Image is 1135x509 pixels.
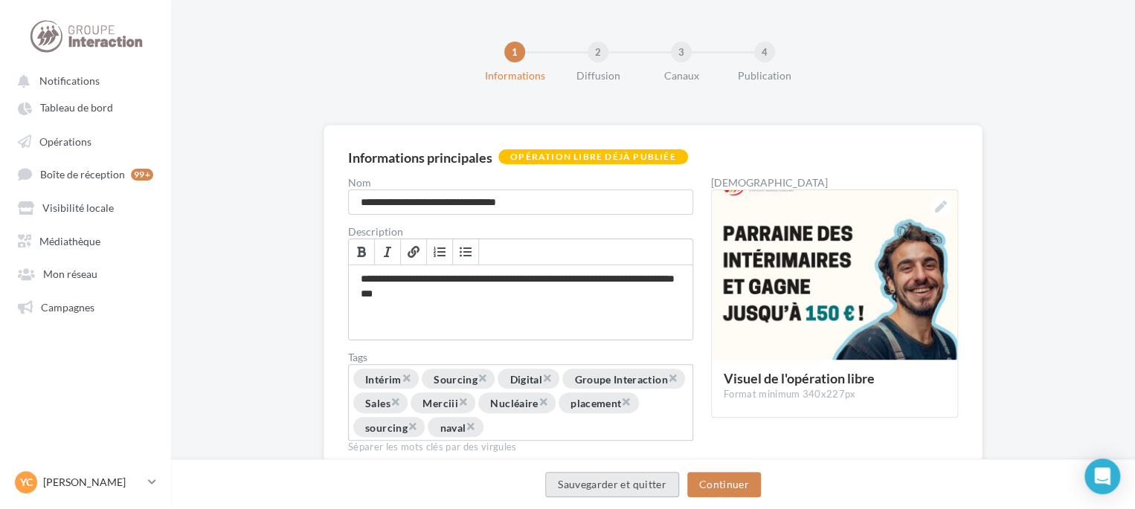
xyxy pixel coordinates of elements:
div: Permet de préciser les enjeux de la campagne à vos affiliés [349,265,692,340]
span: × [542,371,551,385]
button: Continuer [687,472,761,497]
div: 1 [504,42,525,62]
span: sourcing [365,421,408,433]
span: Médiathèque [39,234,100,247]
span: placement [570,397,621,409]
span: × [408,419,417,433]
span: × [401,371,410,385]
div: [DEMOGRAPHIC_DATA] [711,178,958,188]
span: Merciii [422,397,457,409]
span: Sourcing [434,372,478,385]
div: Informations principales [348,151,492,164]
a: Opérations [9,127,162,154]
div: 4 [754,42,775,62]
span: × [478,371,486,385]
span: Digital [509,372,541,385]
span: Nucléaire [490,397,538,409]
div: 2 [588,42,608,62]
div: Permet aux affiliés de trouver l'opération libre plus facilement [348,364,693,441]
span: × [466,419,475,433]
a: Boîte de réception 99+ [9,160,162,187]
span: Mon réseau [43,268,97,280]
span: Sales [365,397,390,409]
p: [PERSON_NAME] [43,475,142,490]
span: Groupe Interaction [574,372,667,385]
a: Campagnes [9,293,162,320]
div: Visuel de l'opération libre [724,372,945,385]
a: Visibilité locale [9,193,162,220]
div: Séparer les mots clés par des virgules [348,441,693,454]
a: Italique (Ctrl+I) [375,239,401,265]
span: Visibilité locale [42,201,114,214]
span: Tableau de bord [40,102,113,114]
span: × [390,395,399,409]
span: Campagnes [41,300,94,313]
span: Intérim [365,372,401,385]
span: Notifications [39,74,100,87]
span: Opérations [39,134,91,147]
span: × [621,395,630,409]
a: Insérer/Supprimer une liste à puces [453,239,479,265]
div: Open Intercom Messenger [1084,458,1120,494]
label: Nom [348,178,693,188]
a: Mon réseau [9,259,162,286]
a: Insérer/Supprimer une liste numérotée [427,239,453,265]
input: Permet aux affiliés de trouver l'opération libre plus facilement [485,419,596,436]
span: × [458,395,467,409]
a: Tableau de bord [9,94,162,120]
div: 99+ [131,169,153,181]
a: YC [PERSON_NAME] [12,468,159,496]
div: Publication [717,68,812,83]
label: Description [348,227,693,237]
label: Tags [348,352,693,363]
a: Médiathèque [9,227,162,253]
div: Informations [467,68,562,83]
div: Format minimum 340x227px [724,388,945,401]
div: Diffusion [550,68,646,83]
span: YC [20,475,33,490]
button: Sauvegarder et quitter [545,472,679,497]
span: × [538,395,547,409]
div: Canaux [634,68,729,83]
span: × [668,371,677,385]
a: Lien [401,239,427,265]
span: Boîte de réception [40,168,125,181]
div: Opération libre déjà publiée [498,149,688,164]
div: 3 [671,42,692,62]
a: Gras (Ctrl+B) [349,239,375,265]
span: naval [440,421,466,433]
